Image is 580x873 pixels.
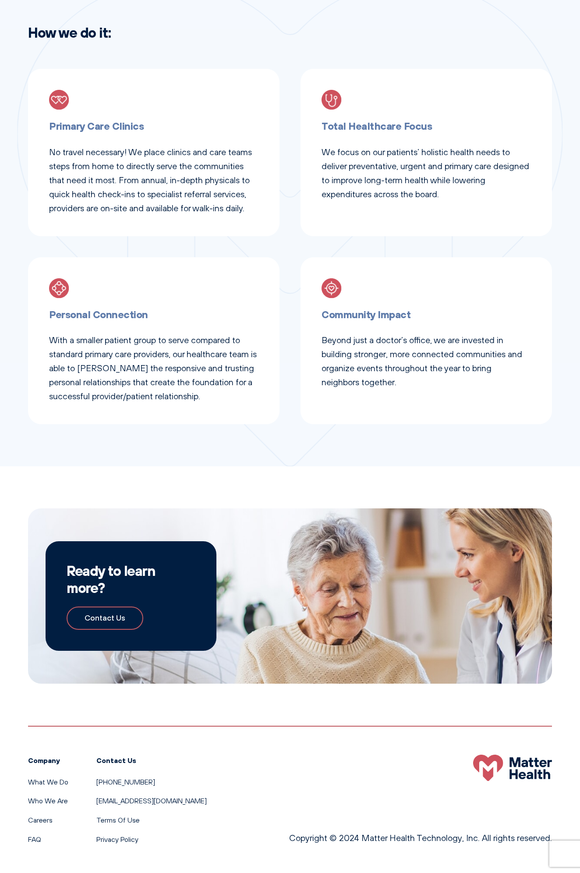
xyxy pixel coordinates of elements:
p: With a smaller patient group to serve compared to standard primary care providers, our healthcare... [49,333,258,403]
h3: Contact Us [96,755,207,766]
a: Who We Are [28,796,68,805]
p: Beyond just a doctor’s office, we are invested in building stronger, more connected communities a... [322,333,531,389]
a: FAQ [28,835,41,844]
a: Privacy Policy [96,835,138,844]
a: Terms Of Use [96,816,140,824]
a: [EMAIL_ADDRESS][DOMAIN_NAME] [96,796,207,805]
p: Copyright © 2024 Matter Health Technology, Inc. All rights reserved. [289,831,552,845]
h3: Company [28,755,68,766]
h3: Community Impact [322,306,531,323]
a: What We Do [28,777,68,786]
a: Careers [28,816,53,824]
p: We focus on our patients’ holistic health needs to deliver preventative, urgent and primary care ... [322,145,531,201]
h2: Ready to learn more? [67,562,195,596]
h3: Personal Connection [49,306,258,323]
a: [PHONE_NUMBER] [96,777,155,786]
p: No travel necessary! We place clinics and care teams steps from home to directly serve the commun... [49,145,258,215]
h2: How we do it: [28,24,552,41]
h3: Total Healthcare Focus [322,118,531,134]
h3: Primary Care Clinics [49,118,258,134]
a: Contact Us [67,607,143,630]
